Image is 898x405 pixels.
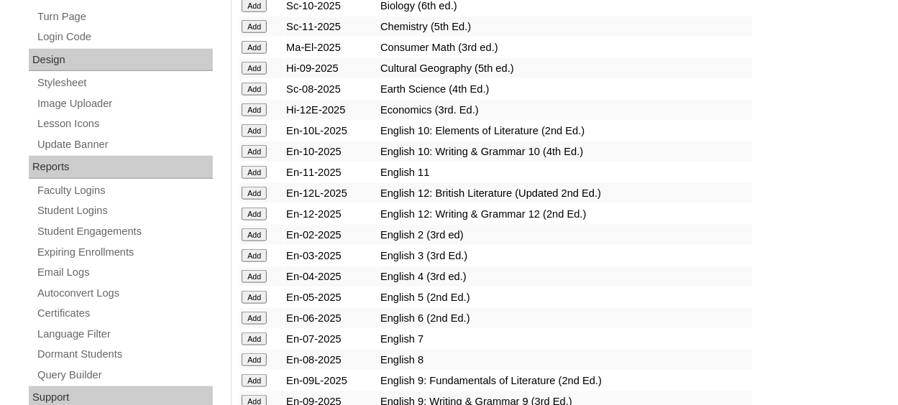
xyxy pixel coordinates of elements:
[36,223,213,241] a: Student Engagements
[242,83,267,96] input: Add
[36,243,213,261] a: Expiring Enrollments
[378,37,752,57] td: Consumer Math (3rd ed.)
[29,156,213,179] div: Reports
[242,249,267,262] input: Add
[284,162,377,182] td: En-11-2025
[378,79,752,99] td: Earth Science (4th Ed.)
[284,79,377,99] td: Sc-08-2025
[242,166,267,179] input: Add
[284,58,377,78] td: Hi-09-2025
[242,103,267,116] input: Add
[242,20,267,33] input: Add
[36,345,213,363] a: Dormant Students
[284,204,377,224] td: En-12-2025
[378,287,752,307] td: English 5 (2nd Ed.)
[36,74,213,92] a: Stylesheet
[242,228,267,241] input: Add
[378,100,752,120] td: Economics (3rd. Ed.)
[284,329,377,349] td: En-07-2025
[36,28,213,46] a: Login Code
[378,17,752,37] td: Chemistry (5th Ed.)
[378,121,752,141] td: English 10: Elements of Literature (2nd Ed.)
[284,37,377,57] td: Ma-El-2025
[242,374,267,387] input: Add
[284,350,377,370] td: En-08-2025
[284,100,377,120] td: Hi-12E-2025
[378,58,752,78] td: Cultural Geography (5th ed.)
[284,371,377,391] td: En-09L-2025
[36,304,213,322] a: Certificates
[284,141,377,162] td: En-10-2025
[36,95,213,113] a: Image Uploader
[378,141,752,162] td: English 10: Writing & Grammar 10 (4th Ed.)
[378,162,752,182] td: English 11
[36,182,213,200] a: Faculty Logins
[242,62,267,75] input: Add
[378,266,752,287] td: English 4 (3rd ed.)
[284,183,377,203] td: En-12L-2025
[284,308,377,328] td: En-06-2025
[36,8,213,26] a: Turn Page
[242,270,267,283] input: Add
[242,312,267,325] input: Add
[378,350,752,370] td: English 8
[36,325,213,343] a: Language Filter
[378,183,752,203] td: English 12: British Literature (Updated 2nd Ed.)
[284,287,377,307] td: En-05-2025
[242,41,267,54] input: Add
[242,353,267,366] input: Add
[36,284,213,302] a: Autoconvert Logs
[378,308,752,328] td: English 6 (2nd Ed.)
[378,329,752,349] td: English 7
[378,225,752,245] td: English 2 (3rd ed)
[29,49,213,72] div: Design
[242,332,267,345] input: Add
[242,208,267,220] input: Add
[36,366,213,384] a: Query Builder
[378,371,752,391] td: English 9: Fundamentals of Literature (2nd Ed.)
[242,291,267,304] input: Add
[36,264,213,281] a: Email Logs
[378,204,752,224] td: English 12: Writing & Grammar 12 (2nd Ed.)
[242,187,267,200] input: Add
[242,124,267,137] input: Add
[378,246,752,266] td: English 3 (3rd Ed.)
[284,266,377,287] td: En-04-2025
[242,145,267,158] input: Add
[36,136,213,154] a: Update Banner
[284,246,377,266] td: En-03-2025
[284,225,377,245] td: En-02-2025
[36,115,213,133] a: Lesson Icons
[284,17,377,37] td: Sc-11-2025
[284,121,377,141] td: En-10L-2025
[36,202,213,220] a: Student Logins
